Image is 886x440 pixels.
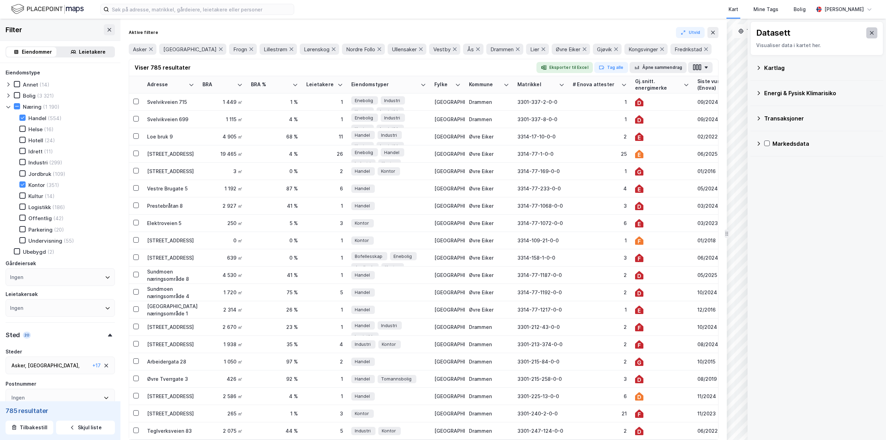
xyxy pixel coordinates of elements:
span: Frogn [233,46,247,53]
div: 3314-77-233-0-0 [517,185,564,192]
div: 3 ㎡ [202,168,243,175]
button: Skjul liste [56,421,115,434]
div: Idrett [28,148,43,155]
span: Kongsvinger [629,46,658,53]
div: Vestre Brugate 5 [147,185,194,192]
div: [GEOGRAPHIC_DATA] næringsområde 1 [147,303,194,317]
div: 4 % [251,150,298,158]
div: 1 [306,254,343,261]
div: Gårdeiersøk [6,259,36,268]
button: Eksporter til Excel [536,62,593,73]
div: 09/2024 [697,116,776,123]
div: Drammen [469,323,509,331]
div: 10/2024 [697,323,776,331]
div: (351) [46,182,59,188]
div: 3314-77-169-0-0 [517,168,564,175]
div: Kultur [28,193,43,199]
div: (14) [45,193,55,199]
div: BRA % [251,81,290,88]
span: Kontor [382,160,396,167]
span: Kontor [355,125,369,133]
div: [GEOGRAPHIC_DATA] [434,341,461,348]
div: Datasett [756,27,790,38]
div: 06/2024 [697,254,776,261]
div: Gj.snitt. energimerke [635,78,681,91]
div: [STREET_ADDRESS] [147,168,194,175]
div: 35 % [251,341,298,348]
span: Øvre Eiker [556,46,580,53]
input: Søk på adresse, matrikkel, gårdeiere, leietakere eller personer [109,4,294,15]
div: 1 [306,306,343,313]
div: Sundmoen næringsområde 8 [147,268,194,282]
div: Asker , [11,361,26,370]
div: Steder [6,348,22,356]
div: Adresse [147,81,186,88]
div: 2 [573,133,627,140]
div: [STREET_ADDRESS] [147,393,194,400]
div: Kart [729,5,738,14]
div: 41 % [251,202,298,209]
div: Øvre Eiker [469,150,509,158]
div: 5 % [251,219,298,227]
div: Parkering [28,226,53,233]
div: 03/2024 [697,202,776,209]
div: [GEOGRAPHIC_DATA] [434,116,461,123]
div: 3301-212-43-0-0 [517,323,564,331]
div: 2 [573,289,627,296]
div: Kommune [469,81,501,88]
div: Sundmoen næringsområde 4 [147,285,194,300]
div: 0 % [251,254,298,261]
div: 3301-213-374-0-0 [517,341,564,348]
div: 6 [573,393,627,400]
div: 1 [306,323,343,331]
div: Drammen [469,98,509,106]
span: Asker [133,46,147,53]
span: Industri [355,160,371,167]
div: (42) [53,215,64,222]
span: Handel [355,185,370,192]
div: 11/2024 [697,393,776,400]
div: [GEOGRAPHIC_DATA] [434,185,461,192]
div: Drammen [469,341,509,348]
div: Undervisning [28,237,62,244]
div: 3301-337-8-0-0 [517,116,564,123]
span: Lillestrøm [264,46,287,53]
div: [GEOGRAPHIC_DATA] [434,98,461,106]
div: 3301-225-13-0-0 [517,393,564,400]
div: + 17 [92,361,101,370]
div: Matrikkel [517,81,556,88]
div: Eiendommer [22,48,52,56]
div: Aktive filtere [129,30,158,35]
div: 3314-17-10-0-0 [517,133,564,140]
div: Hotell [28,137,43,144]
div: 4 % [251,116,298,123]
span: Kontor [381,168,395,175]
div: [GEOGRAPHIC_DATA] [434,168,461,175]
div: Industri [28,159,48,166]
div: 1 449 ㎡ [202,98,243,106]
div: Bolig [23,92,36,99]
div: Visualiser data i kartet her. [756,41,877,50]
div: (186) [52,204,65,210]
div: Eiendomstype [6,69,40,77]
div: [GEOGRAPHIC_DATA] [434,150,461,158]
div: Øvre Eiker [469,168,509,175]
div: Jordbruk [28,171,51,177]
span: Handel [355,322,370,329]
span: Jordbruk [355,264,374,271]
div: 3314-77-1192-0-0 [517,289,564,296]
div: Drammen [469,393,509,400]
span: Handel [355,132,370,139]
div: (11) [44,148,53,155]
div: (55) [64,237,74,244]
button: 16 mer [129,59,151,68]
span: Fredrikstad [675,46,702,53]
div: 05/2025 [697,271,776,279]
div: 1 [573,116,627,123]
div: 1 % [251,98,298,106]
div: 97 % [251,358,298,365]
div: 19 465 ㎡ [202,150,243,158]
div: [STREET_ADDRESS] [147,410,194,417]
div: Postnummer [6,380,36,388]
div: Svelvikveien 699 [147,116,194,123]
